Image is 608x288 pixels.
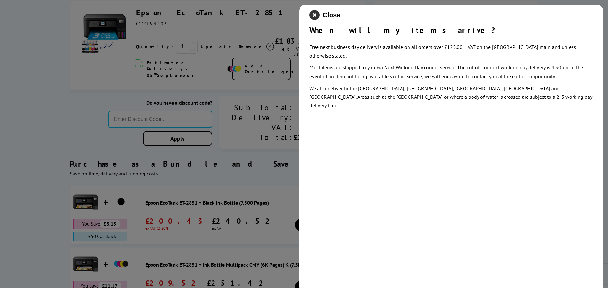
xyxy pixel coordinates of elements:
div: When will my items arrive? [309,25,593,35]
p: Most items are shipped to you via Next Working Day courier service. The cut-off for next working ... [309,63,593,81]
span: Close [323,12,340,19]
p: We also deliver to the [GEOGRAPHIC_DATA], [GEOGRAPHIC_DATA], [GEOGRAPHIC_DATA], [GEOGRAPHIC_DATA]... [309,84,593,110]
p: Free next business day delivery is available on all orders over £125.00 + VAT on the [GEOGRAPHIC_... [309,43,593,60]
button: close modal [309,10,340,20]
